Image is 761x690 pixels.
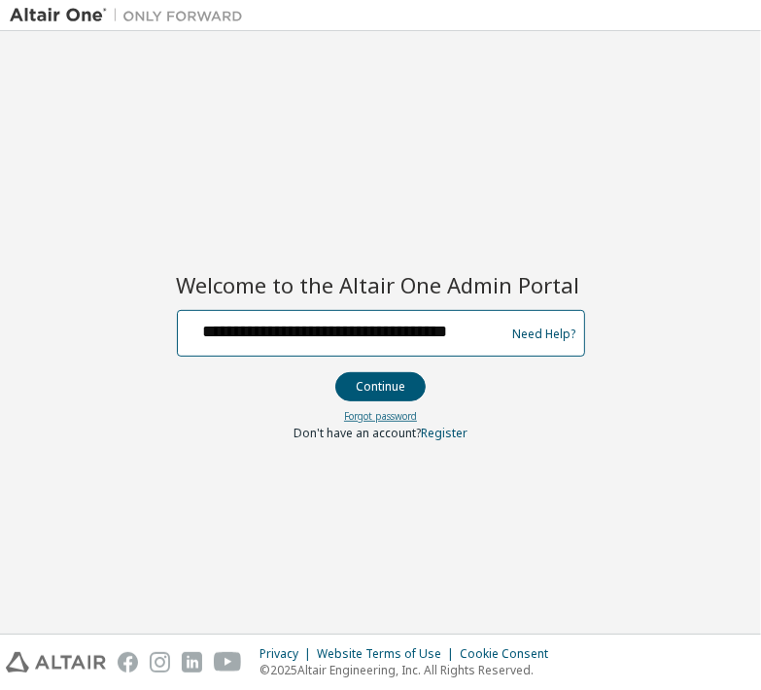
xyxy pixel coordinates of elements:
div: Cookie Consent [460,646,560,662]
p: © 2025 Altair Engineering, Inc. All Rights Reserved. [259,662,560,678]
a: Register [421,425,467,441]
button: Continue [335,372,426,401]
img: instagram.svg [150,652,170,673]
img: youtube.svg [214,652,242,673]
img: facebook.svg [118,652,138,673]
span: Don't have an account? [294,425,421,441]
img: Altair One [10,6,253,25]
a: Forgot password [344,409,417,423]
div: Privacy [259,646,317,662]
a: Need Help? [513,333,576,334]
h2: Welcome to the Altair One Admin Portal [177,271,585,298]
img: altair_logo.svg [6,652,106,673]
div: Website Terms of Use [317,646,460,662]
img: linkedin.svg [182,652,202,673]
